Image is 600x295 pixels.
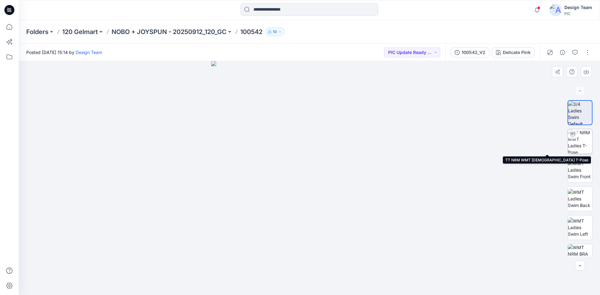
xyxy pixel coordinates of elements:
[568,189,592,209] img: WMT Ladies Swim Back
[26,27,48,36] a: Folders
[451,47,489,57] button: 100542_V2
[549,4,562,16] img: avatar
[211,61,407,295] img: eyJhbGciOiJIUzI1NiIsImtpZCI6IjAiLCJzbHQiOiJzZXMiLCJ0eXAiOiJKV1QifQ.eyJkYXRhIjp7InR5cGUiOiJzdG9yYW...
[76,50,102,55] a: Design Team
[462,49,485,56] div: 100542_V2
[568,129,592,154] img: TT NRM WMT Ladies T-Pose
[273,28,277,35] p: 10
[557,47,567,57] button: Details
[265,27,285,36] button: 10
[62,27,98,36] a: 120 Gelmart
[568,160,592,180] img: WMT Ladies Swim Front
[564,4,592,11] div: Design Team
[240,27,262,36] p: 100542
[568,101,592,125] img: 3/4 Ladies Swim Default
[492,47,535,57] button: Delicate Pink
[568,244,592,268] img: WMT NRM BRA TOP GHOST
[564,11,592,16] div: PIC
[568,218,592,237] img: WMT Ladies Swim Left
[26,49,102,56] span: Posted [DATE] 15:14 by
[112,27,227,36] a: NOBO + JOYSPUN - 20250912_120_GC
[503,49,531,56] div: Delicate Pink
